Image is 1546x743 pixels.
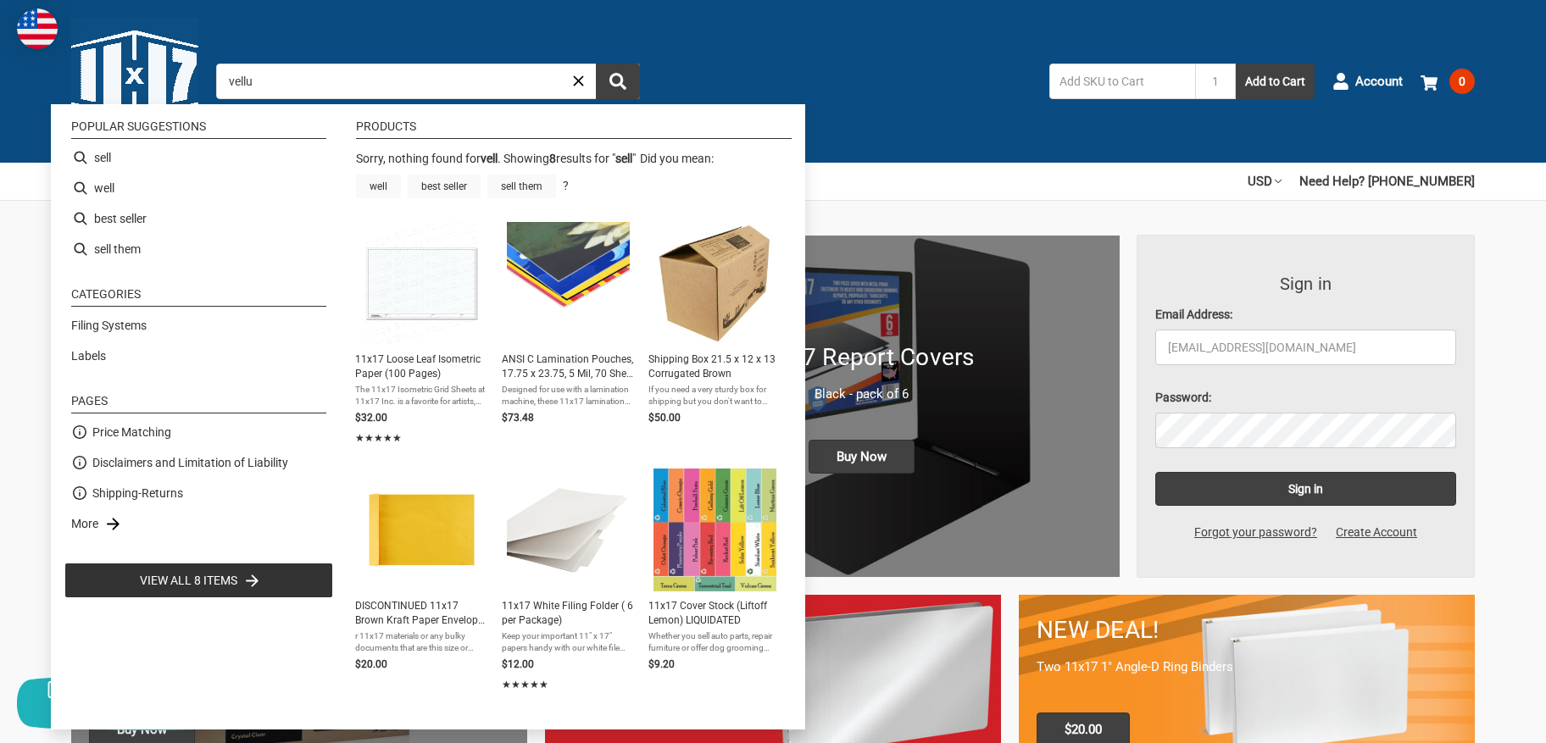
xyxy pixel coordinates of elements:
[356,152,501,165] span: Sorry, nothing found for .
[92,485,183,502] a: Shipping-Returns
[1449,69,1475,94] span: 0
[615,152,632,165] a: sell
[64,173,333,203] li: well
[51,104,805,729] div: Instant Search Results
[1037,613,1457,648] h1: NEW DEAL!
[502,658,534,670] span: $12.00
[64,142,333,173] li: sell
[355,469,488,694] a: 11x17 Brown Kraft Paper Envelopes 12.5 x 18.5, Ungummed, Pack of 10DISCONTINUED 11x17 Brown Kraft...
[549,152,556,165] b: 8
[1037,657,1457,677] p: Two 11x17 1" Angle-D Ring Binders
[348,215,495,454] li: 11x17 Loose Leaf Isometric Paper (100 Pages)
[1155,472,1457,506] input: Sign in
[1049,64,1195,99] input: Add SKU to Cart
[1236,64,1315,99] button: Add to Cart
[502,630,635,654] span: Keep your important 11" x 17" papers handy with our white file folders from 11x17 to organize you...
[17,676,246,730] button: Chat offline leave a message
[642,462,788,701] li: 11x17 Cover Stock (Liftoff Lemon) LIQUIDATED
[92,454,288,472] a: Disclaimers and Limitation of Liability
[1355,72,1403,91] span: Account
[481,152,498,165] b: vell
[17,8,58,49] img: duty and tax information for United States
[360,469,483,591] img: 11x17 Brown Kraft Paper Envelopes 12.5 x 18.5, Ungummed, Pack of 10
[71,120,326,139] li: Popular suggestions
[502,412,534,424] span: $73.48
[648,222,781,447] a: Shipping Box 21.5 x 12 x 13 Corrugated BrownShipping Box 21.5 x 12 x 13 Corrugated BrownIf you ne...
[648,352,781,381] span: Shipping Box 21.5 x 12 x 13 Corrugated Brown
[648,384,781,408] span: If you need a very sturdy box for shipping but you don't want to spend a lot of money, you've com...
[507,222,630,345] img: ANSI C Lamination Pouches, 17.75 x 23.75, 5 Mil, 70 Sheet Pack
[355,222,488,447] a: 11x17 Loose Leaf Isometric Paper (100 Pages)11x17 Loose Leaf Isometric Paper (100 Pages)The 11x17...
[355,599,488,628] span: DISCONTINUED 11x17 Brown Kraft Paper Envelopes 12.5 x 18.5, Ungummed, Pack of 10
[64,341,333,371] li: Labels
[64,447,333,478] li: Disclaimers and Limitation of Liability
[64,563,333,598] li: View all 8 items
[140,571,237,590] span: View all 8 items
[642,215,788,454] li: Shipping Box 21.5 x 12 x 13 Corrugated Brown
[355,630,488,654] span: r 11x17 materials or any bulky documents that are this size or smaller, this heavy duty Kraft pap...
[1326,524,1426,541] a: Create Account
[408,175,481,198] a: best seller
[507,469,630,591] img: 11x17 White Filing Folder ( 6 per Package)
[1185,524,1326,541] a: Forgot your password?
[648,630,781,654] span: Whether you sell auto parts, repair furniture or offer dog grooming services, first impressions a...
[355,658,387,670] span: $20.00
[356,152,714,192] div: Did you mean: ?
[502,599,635,628] span: 11x17 White Filing Folder ( 6 per Package)
[71,288,326,307] li: Categories
[64,203,333,234] li: best seller
[495,215,642,454] li: ANSI C Lamination Pouches, 17.75 x 23.75, 5 Mil, 70 Sheet Pack
[1155,306,1457,324] label: Email Address:
[64,478,333,508] li: Shipping-Returns
[502,384,635,408] span: Designed for use with a lamination machine, these 11x17 lamination pouches are perfect for restau...
[1299,163,1475,200] a: Need Help? [PHONE_NUMBER]
[648,599,781,628] span: 11x17 Cover Stock (Liftoff Lemon) LIQUIDATED
[1155,271,1457,297] h3: Sign in
[1421,59,1475,103] a: 0
[64,417,333,447] li: Price Matching
[64,234,333,264] li: sell them
[656,222,773,345] img: Shipping Box 21.5 x 12 x 13 Corrugated Brown
[648,469,781,694] a: 11x17 Cover Stock (Liftoff Lemon) LIQUIDATED11x17 Cover Stock (Liftoff Lemon) LIQUIDATEDWhether y...
[355,352,488,381] span: 11x17 Loose Leaf Isometric Paper (100 Pages)
[355,384,488,408] span: The 11x17 Isometric Grid Sheets at 11x17 Inc. is a favorite for artists, engineers and architects...
[809,440,915,474] span: Buy Now
[92,424,171,441] a: Price Matching
[356,175,401,198] a: well
[622,385,1102,404] p: Black - pack of 6
[604,236,1120,577] a: 11x17 Report Covers 11x17 Report Covers Black - pack of 6 Buy Now
[1155,389,1457,407] label: Password:
[648,658,675,670] span: $9.20
[71,347,106,365] a: Labels
[1248,163,1282,200] a: USD
[648,412,681,424] span: $50.00
[71,18,198,145] img: 11x17.com
[360,222,483,345] img: 11x17 Loose Leaf Isometric Paper (100 Pages)
[502,352,635,381] span: ANSI C Lamination Pouches, 17.75 x 23.75, 5 Mil, 70 Sheet Pack
[604,236,1120,577] img: 11x17 Report Covers
[64,310,333,341] li: Filing Systems
[570,72,587,90] a: Close
[503,152,636,165] span: Showing results for " "
[64,508,333,539] li: More
[216,64,640,99] input: Search by keyword, brand or SKU
[502,677,548,692] span: ★★★★★
[502,469,635,694] a: 11x17 White Filing Folder ( 6 per Package)11x17 White Filing Folder ( 6 per Package)Keep your imp...
[356,120,792,139] li: Products
[653,469,776,591] img: 11x17 Cover Stock (Liftoff Lemon) LIQUIDATED
[1332,59,1403,103] a: Account
[495,462,642,701] li: 11x17 White Filing Folder ( 6 per Package)
[487,175,556,198] a: sell them
[355,412,387,424] span: $32.00
[71,317,147,335] a: Filing Systems
[355,430,402,446] span: ★★★★★
[348,462,495,701] li: DISCONTINUED 11x17 Brown Kraft Paper Envelopes 12.5 x 18.5, Ungummed, Pack of 10
[71,395,326,413] li: Pages
[622,340,1102,375] h1: 11x17 Report Covers
[502,222,635,447] a: ANSI C Lamination Pouches, 17.75 x 23.75, 5 Mil, 70 Sheet PackANSI C Lamination Pouches, 17.75 x ...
